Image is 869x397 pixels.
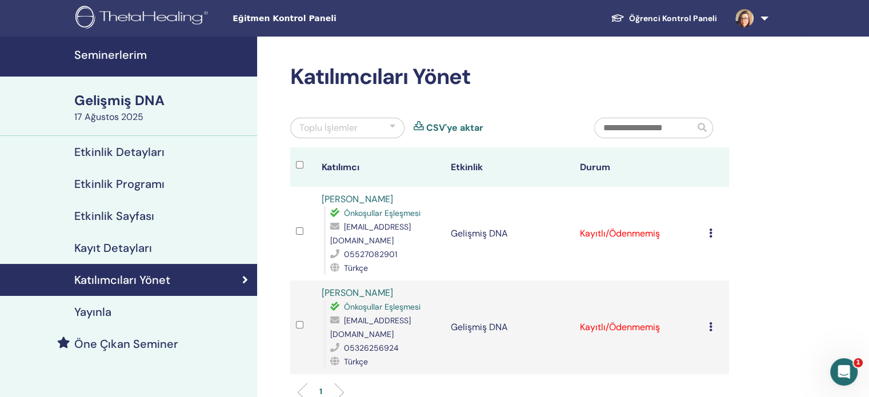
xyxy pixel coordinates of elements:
font: Önkoşullar Eşleşmesi [344,208,421,218]
font: Öne Çıkan Seminer [74,336,178,351]
font: Türkçe [344,263,368,273]
font: Etkinlik Programı [74,177,165,191]
font: 05527082901 [344,249,397,259]
img: logo.png [75,6,212,31]
a: Gelişmiş DNA17 Ağustos 2025 [67,91,257,124]
font: [EMAIL_ADDRESS][DOMAIN_NAME] [330,222,411,246]
a: [PERSON_NAME] [322,287,393,299]
font: Eğitmen Kontrol Paneli [233,14,336,23]
font: Gelişmiş DNA [74,91,165,109]
font: Katılımcıları Yönet [290,62,470,91]
font: Gelişmiş DNA [451,227,508,239]
font: [EMAIL_ADDRESS][DOMAIN_NAME] [330,315,411,339]
font: Katılımcı [322,161,359,173]
font: 1 [319,386,322,396]
font: Gelişmiş DNA [451,321,508,333]
font: Yayınla [74,304,111,319]
font: 17 Ağustos 2025 [74,111,143,123]
a: Öğrenci Kontrol Paneli [602,7,726,29]
font: Etkinlik Sayfası [74,208,154,223]
iframe: Intercom canlı sohbet [830,358,858,386]
font: 1 [856,359,860,366]
font: 05326256924 [344,343,399,353]
img: default.jpg [735,9,754,27]
a: CSV'ye aktar [426,121,483,135]
font: Türkçe [344,356,368,367]
font: Toplu İşlemler [299,122,358,134]
font: Seminerlerim [74,47,147,62]
font: Önkoşullar Eşleşmesi [344,302,421,312]
font: Katılımcıları Yönet [74,272,170,287]
font: CSV'ye aktar [426,122,483,134]
font: Öğrenci Kontrol Paneli [629,13,717,23]
font: Etkinlik [451,161,483,173]
font: Durum [580,161,610,173]
a: [PERSON_NAME] [322,193,393,205]
font: Etkinlik Detayları [74,145,165,159]
img: graduation-cap-white.svg [611,13,624,23]
font: Kayıt Detayları [74,240,152,255]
